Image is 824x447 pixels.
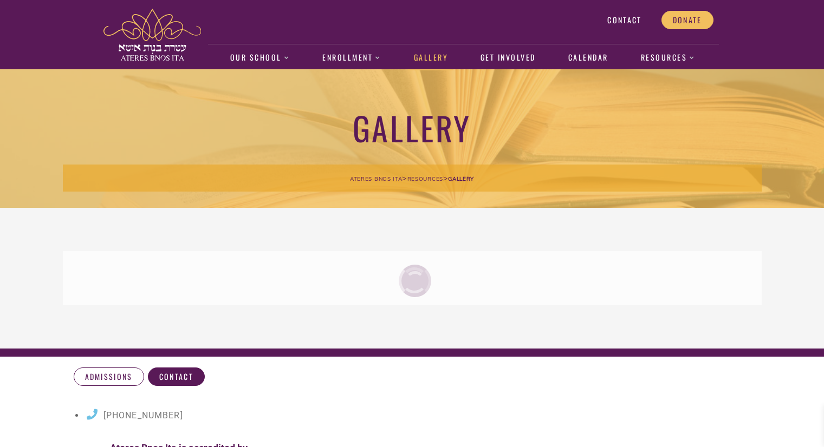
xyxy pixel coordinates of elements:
a: [PHONE_NUMBER] [85,410,183,420]
a: Resources [635,45,701,70]
a: Calendar [562,45,614,70]
span: Ateres Bnos Ita [350,175,403,182]
a: Gallery [408,45,453,70]
span: Donate [673,15,702,25]
a: Ateres Bnos Ita [350,173,403,183]
span: [PHONE_NUMBER] [103,410,183,420]
a: Contact [596,11,653,29]
a: Enrollment [317,45,387,70]
a: Resources [407,173,443,183]
img: ateres [103,9,201,61]
h1: Gallery [63,107,762,148]
span: Gallery [448,175,474,182]
a: Get Involved [475,45,541,70]
span: Admissions [85,372,133,382]
a: Our School [224,45,295,70]
span: Contact [159,372,193,382]
span: Resources [407,175,443,182]
a: Donate [661,11,713,29]
a: Admissions [74,367,144,386]
div: > > [63,165,762,192]
a: Contact [148,367,205,386]
span: Contact [607,15,641,25]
